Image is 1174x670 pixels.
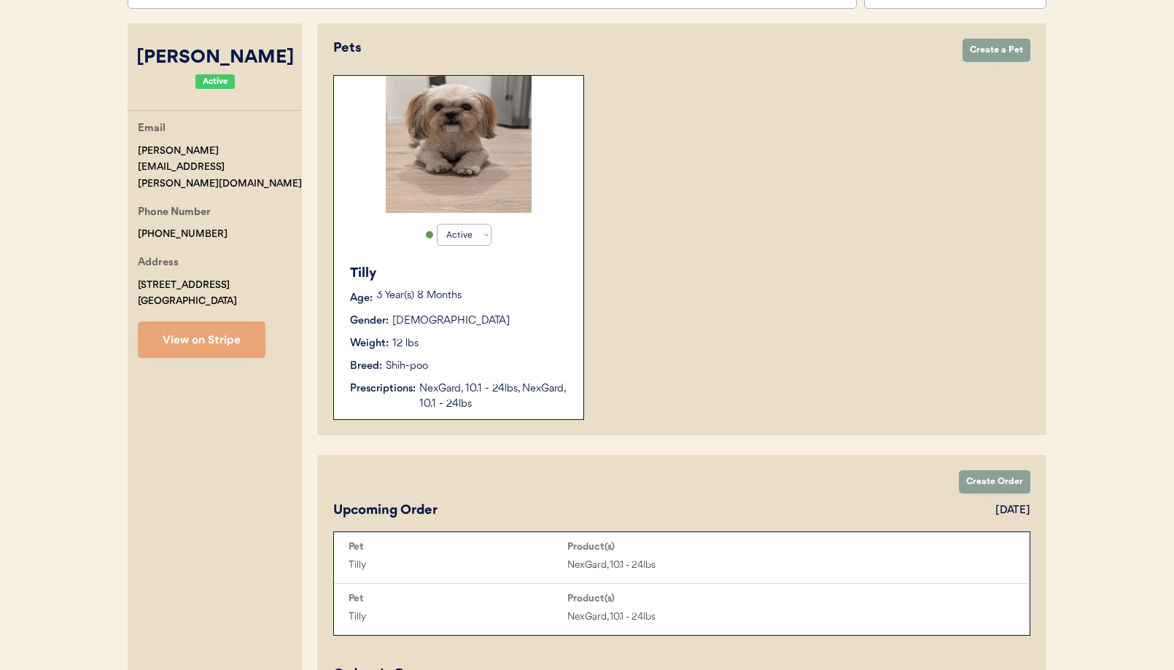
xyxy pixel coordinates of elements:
[995,503,1030,518] div: [DATE]
[386,359,428,374] div: Shih-poo
[350,336,389,351] div: Weight:
[138,226,228,243] div: [PHONE_NUMBER]
[138,322,265,358] button: View on Stripe
[333,39,948,58] div: Pets
[138,277,237,311] div: [STREET_ADDRESS] [GEOGRAPHIC_DATA]
[350,264,569,284] div: Tilly
[376,291,569,301] p: 3 Year(s) 8 Months
[350,291,373,306] div: Age:
[128,44,302,72] div: [PERSON_NAME]
[567,609,786,626] div: NexGard, 10.1 - 24lbs
[392,313,510,329] div: [DEMOGRAPHIC_DATA]
[333,501,438,521] div: Upcoming Order
[349,593,567,604] div: Pet
[350,359,382,374] div: Breed:
[419,381,569,412] div: NexGard, 10.1 - 24lbs, NexGard, 10.1 - 24lbs
[392,336,419,351] div: 12 lbs
[959,470,1030,494] button: Create Order
[963,39,1030,62] button: Create a Pet
[567,593,786,604] div: Product(s)
[350,313,389,329] div: Gender:
[138,143,302,192] div: [PERSON_NAME][EMAIL_ADDRESS][PERSON_NAME][DOMAIN_NAME]
[138,204,211,222] div: Phone Number
[349,541,567,553] div: Pet
[567,541,786,553] div: Product(s)
[349,609,567,626] div: Tilly
[386,76,532,213] img: PXL_20240712_225348379.PORTRAIT-afbd986f-858e-4771-95f2-439ab75038a6.jpg
[350,381,416,397] div: Prescriptions:
[138,254,179,273] div: Address
[567,557,786,574] div: NexGard, 10.1 - 24lbs
[349,557,567,574] div: Tilly
[138,120,166,139] div: Email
